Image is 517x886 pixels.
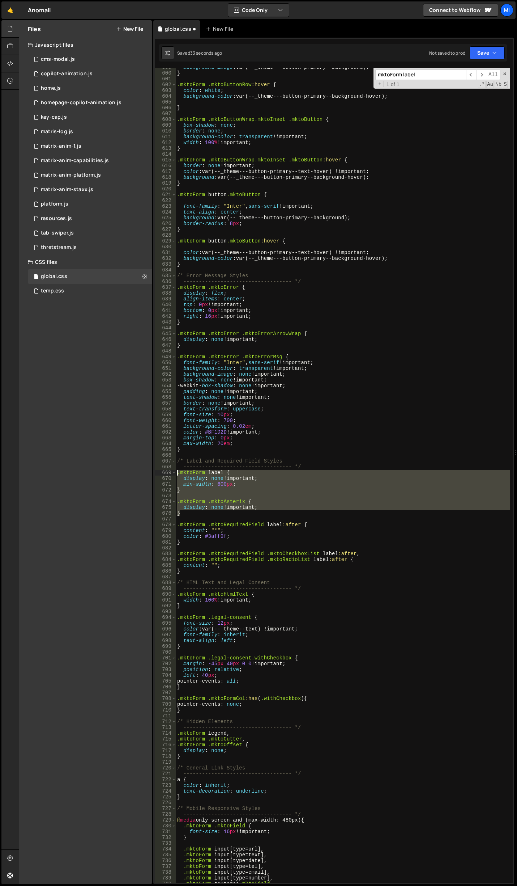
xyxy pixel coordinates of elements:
[155,284,176,290] div: 637
[155,545,176,551] div: 682
[28,269,152,284] div: 15093/39455.css
[155,649,176,655] div: 700
[155,383,176,389] div: 654
[155,852,176,858] div: 735
[155,203,176,209] div: 623
[155,864,176,869] div: 737
[41,56,75,63] div: cms-modal.js
[155,232,176,238] div: 628
[206,25,236,33] div: New File
[155,661,176,667] div: 702
[155,522,176,528] div: 678
[155,256,176,261] div: 632
[155,308,176,313] div: 641
[155,754,176,759] div: 718
[28,110,152,125] div: 15093/44488.js
[155,725,176,730] div: 713
[155,597,176,603] div: 691
[41,172,101,178] div: matrix-anim-platform.js
[155,586,176,591] div: 689
[155,418,176,423] div: 660
[155,128,176,134] div: 610
[155,707,176,713] div: 710
[155,395,176,400] div: 656
[19,255,152,269] div: CSS files
[155,858,176,864] div: 736
[155,117,176,122] div: 608
[155,684,176,690] div: 706
[155,516,176,522] div: 677
[155,667,176,672] div: 703
[155,174,176,180] div: 618
[155,244,176,250] div: 630
[155,290,176,296] div: 638
[155,337,176,342] div: 646
[155,186,176,192] div: 620
[155,696,176,701] div: 708
[155,505,176,510] div: 675
[155,441,176,447] div: 664
[155,794,176,800] div: 725
[155,626,176,632] div: 696
[155,151,176,157] div: 614
[155,713,176,719] div: 711
[155,435,176,441] div: 663
[155,638,176,644] div: 698
[486,81,494,88] span: CaseSensitive Search
[155,273,176,279] div: 635
[155,313,176,319] div: 642
[155,296,176,302] div: 639
[155,499,176,505] div: 674
[155,261,176,267] div: 633
[155,840,176,846] div: 733
[41,215,72,222] div: resources.js
[155,429,176,435] div: 662
[28,96,152,110] div: 15093/44951.js
[155,122,176,128] div: 609
[155,742,176,748] div: 716
[429,50,465,56] div: Not saved to prod
[155,267,176,273] div: 634
[155,70,176,76] div: 600
[28,139,152,153] div: 15093/44468.js
[155,620,176,626] div: 695
[155,632,176,638] div: 697
[155,93,176,99] div: 604
[155,817,176,823] div: 729
[155,447,176,452] div: 665
[28,6,51,14] div: Anomali
[155,348,176,354] div: 648
[28,125,152,139] div: 15093/44972.js
[155,319,176,325] div: 643
[28,182,152,197] div: 15093/44560.js
[155,823,176,829] div: 730
[155,400,176,406] div: 657
[155,331,176,337] div: 645
[155,875,176,881] div: 739
[155,557,176,562] div: 684
[41,100,121,106] div: homepage-copilot-animation.js
[28,81,152,96] div: 15093/43289.js
[155,157,176,163] div: 615
[155,140,176,145] div: 612
[155,719,176,725] div: 712
[155,366,176,371] div: 651
[466,69,476,80] span: ​
[1,1,19,19] a: 🤙
[155,360,176,366] div: 650
[28,211,152,226] div: 15093/44705.js
[28,240,152,255] div: 15093/42555.js
[155,99,176,105] div: 605
[155,238,176,244] div: 629
[155,644,176,649] div: 699
[155,134,176,140] div: 611
[28,226,152,240] div: 15093/44053.js
[155,227,176,232] div: 627
[155,672,176,678] div: 704
[155,609,176,615] div: 693
[478,81,486,88] span: RegExp Search
[155,730,176,736] div: 714
[28,52,152,67] div: 15093/42609.js
[155,533,176,539] div: 680
[155,800,176,806] div: 726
